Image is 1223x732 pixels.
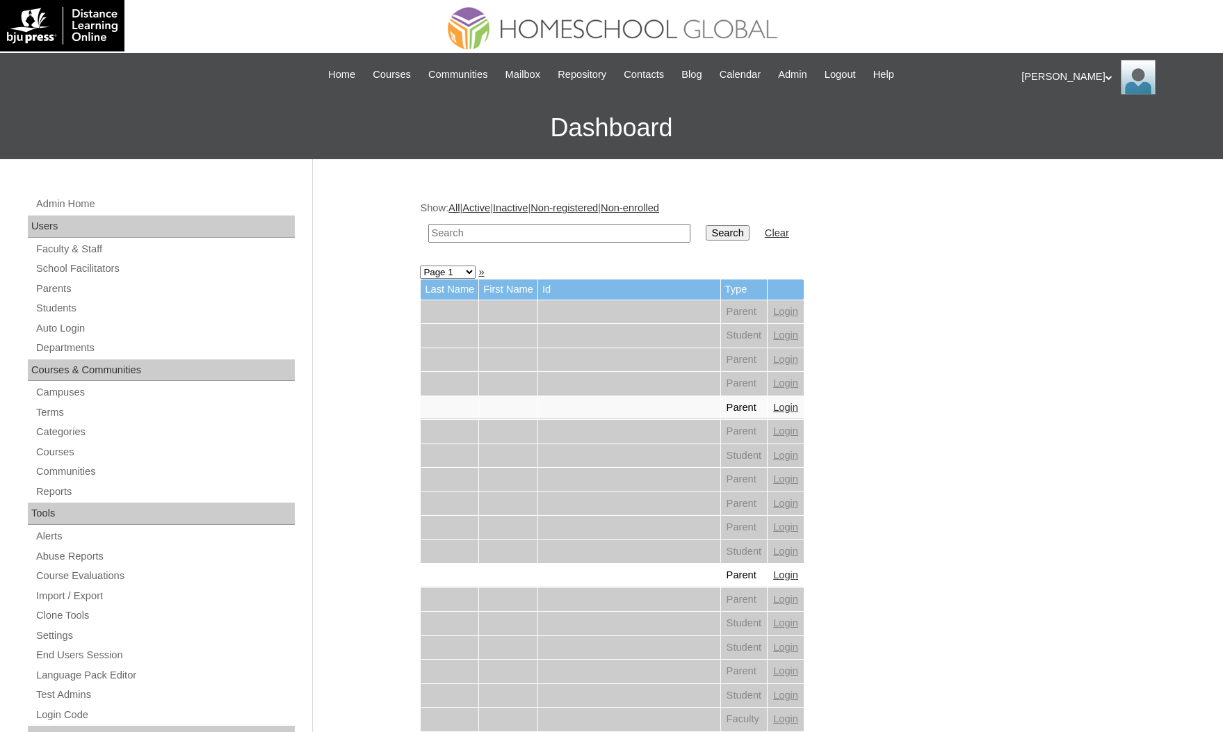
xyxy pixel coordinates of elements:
td: Parent [721,492,768,516]
td: Parent [721,516,768,539]
a: Login [773,642,798,653]
a: Categories [35,423,295,441]
td: Student [721,324,768,348]
a: Clear [765,227,789,238]
a: All [448,202,460,213]
a: Login [773,450,798,461]
a: Contacts [617,67,671,83]
a: Login [773,306,798,317]
span: Admin [778,67,807,83]
a: Calendar [713,67,768,83]
a: Active [462,202,490,213]
a: Departments [35,339,295,357]
a: Students [35,300,295,317]
a: End Users Session [35,646,295,664]
span: Blog [681,67,702,83]
td: Parent [721,588,768,612]
a: Non-registered [530,202,598,213]
input: Search [428,224,690,243]
a: Repository [551,67,613,83]
a: Courses [35,444,295,461]
a: Clone Tools [35,607,295,624]
a: Blog [674,67,708,83]
a: Parents [35,280,295,298]
a: Non-enrolled [601,202,659,213]
span: Calendar [720,67,761,83]
div: [PERSON_NAME] [1021,60,1209,95]
td: Parent [721,396,768,420]
div: Tools [28,503,295,525]
a: Reports [35,483,295,501]
td: Student [721,540,768,564]
a: Courses [366,67,418,83]
a: Auto Login [35,320,295,337]
div: Users [28,215,295,238]
a: Abuse Reports [35,548,295,565]
a: Login [773,473,798,485]
a: Login Code [35,706,295,724]
div: Show: | | | | [420,201,1108,250]
td: Id [538,279,720,300]
span: Logout [825,67,856,83]
a: Home [321,67,362,83]
a: Course Evaluations [35,567,295,585]
a: Campuses [35,384,295,401]
span: Help [873,67,894,83]
a: Login [773,330,798,341]
span: Communities [428,67,488,83]
span: Contacts [624,67,664,83]
a: Help [866,67,901,83]
a: Communities [35,463,295,480]
a: Inactive [493,202,528,213]
td: Faculty [721,708,768,731]
a: School Facilitators [35,260,295,277]
img: logo-white.png [7,7,118,44]
a: Alerts [35,528,295,545]
td: Student [721,612,768,635]
a: Login [773,498,798,509]
td: Type [721,279,768,300]
a: Language Pack Editor [35,667,295,684]
span: Mailbox [505,67,541,83]
a: Logout [818,67,863,83]
td: Parent [721,468,768,491]
td: Parent [721,372,768,396]
a: Login [773,521,798,532]
a: » [478,266,484,277]
span: Home [328,67,355,83]
td: Student [721,636,768,660]
h3: Dashboard [7,97,1216,159]
a: Test Admins [35,686,295,703]
a: Admin [771,67,814,83]
a: Login [773,665,798,676]
a: Login [773,594,798,605]
td: Parent [721,300,768,324]
a: Login [773,377,798,389]
a: Communities [421,67,495,83]
a: Settings [35,627,295,644]
a: Login [773,354,798,365]
a: Import / Export [35,587,295,605]
td: Parent [721,564,768,587]
span: Courses [373,67,411,83]
a: Login [773,713,798,724]
a: Login [773,569,798,580]
a: Terms [35,404,295,421]
td: Parent [721,420,768,444]
div: Courses & Communities [28,359,295,382]
a: Login [773,402,798,413]
td: Parent [721,348,768,372]
td: Student [721,684,768,708]
input: Search [706,225,749,241]
a: Admin Home [35,195,295,213]
td: Last Name [421,279,478,300]
a: Login [773,546,798,557]
a: Faculty & Staff [35,241,295,258]
span: Repository [558,67,606,83]
td: Parent [721,660,768,683]
td: Student [721,444,768,468]
td: First Name [479,279,537,300]
a: Login [773,617,798,628]
a: Mailbox [499,67,548,83]
a: Login [773,690,798,701]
